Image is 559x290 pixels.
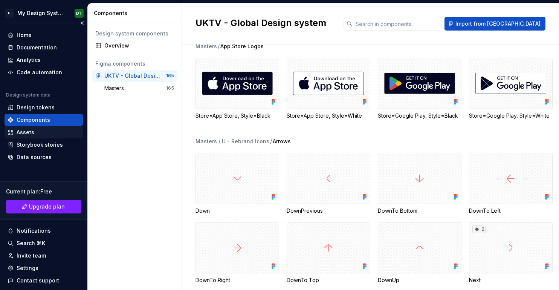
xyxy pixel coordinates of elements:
[92,40,177,52] a: Overview
[17,277,59,284] div: Contact support
[378,153,461,215] div: DownTo Bottom
[17,239,45,247] div: Search ⌘K
[76,10,82,16] div: DT
[472,226,486,233] div: 2
[17,141,63,149] div: Storybook stories
[469,207,553,215] div: DownTo Left
[455,20,541,28] span: Import from [GEOGRAPHIC_DATA]
[17,56,41,64] div: Analytics
[270,138,272,145] span: /
[5,114,83,126] a: Components
[5,41,83,54] a: Documentation
[378,222,461,284] div: DownUp
[101,82,177,94] a: Masters165
[287,207,370,215] div: DownPrevious
[287,112,370,120] div: Store=App Store, Style=White
[17,153,52,161] div: Data sources
[444,17,545,31] button: Import from [GEOGRAPHIC_DATA]
[195,58,279,120] div: Store=App Store, Style=Black
[195,222,279,284] div: DownTo Right
[378,58,461,120] div: Store=Google Play, Style=Black
[469,112,553,120] div: Store=Google Play, Style=White
[17,104,55,111] div: Design tokens
[5,101,83,114] a: Design tokens
[166,73,174,79] div: 165
[5,237,83,249] button: Search ⌘K
[94,9,179,17] div: Components
[353,17,441,31] input: Search in components...
[17,9,66,17] div: My Design System
[2,5,86,21] button: U-My Design SystemDT
[220,43,264,50] span: App Store Logos
[287,153,370,215] div: DownPrevious
[287,58,370,120] div: Store=App Store, Style=White
[195,112,279,120] div: Store=App Store, Style=Black
[287,222,370,284] div: DownTo Top
[195,276,279,284] div: DownTo Right
[218,43,220,50] span: /
[77,18,87,28] button: Collapse sidebar
[195,43,217,50] div: Masters
[5,275,83,287] button: Contact support
[5,66,83,78] a: Code automation
[5,54,83,66] a: Analytics
[195,17,334,29] h2: UKTV - Global Design system
[5,29,83,41] a: Home
[92,70,177,82] a: UKTV - Global Design system165
[104,72,160,80] div: UKTV - Global Design system
[166,85,174,91] div: 165
[378,112,461,120] div: Store=Google Play, Style=Black
[6,188,81,195] div: Current plan : Free
[104,84,127,92] div: Masters
[195,138,269,145] div: Masters / U - Rebrand Icons
[5,9,14,18] div: U-
[469,153,553,215] div: DownTo Left
[5,139,83,151] a: Storybook stories
[104,42,174,49] div: Overview
[95,30,174,37] div: Design system components
[469,222,553,284] div: 2Next
[5,126,83,138] a: Assets
[5,225,83,237] button: Notifications
[17,252,46,259] div: Invite team
[17,31,32,39] div: Home
[17,264,38,272] div: Settings
[378,276,461,284] div: DownUp
[195,153,279,215] div: Down
[287,276,370,284] div: DownTo Top
[5,262,83,274] a: Settings
[5,151,83,163] a: Data sources
[17,116,50,124] div: Components
[378,207,461,215] div: DownTo Bottom
[17,69,62,76] div: Code automation
[17,129,34,136] div: Assets
[195,207,279,215] div: Down
[273,138,291,145] span: Arrows
[29,203,65,210] span: Upgrade plan
[469,276,553,284] div: Next
[5,250,83,262] a: Invite team
[469,58,553,120] div: Store=Google Play, Style=White
[6,200,81,213] button: Upgrade plan
[95,60,174,68] div: Figma components
[17,44,57,51] div: Documentation
[6,92,50,98] div: Design system data
[17,227,51,235] div: Notifications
